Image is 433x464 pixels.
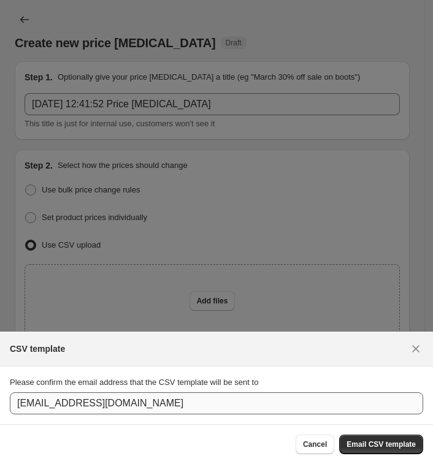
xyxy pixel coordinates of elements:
button: Email CSV template [339,435,423,454]
span: Email CSV template [347,439,416,449]
span: Cancel [303,439,327,449]
span: Please confirm the email address that the CSV template will be sent to [10,378,258,387]
button: Cancel [296,435,334,454]
button: Close [406,339,426,359]
h2: CSV template [10,343,65,355]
